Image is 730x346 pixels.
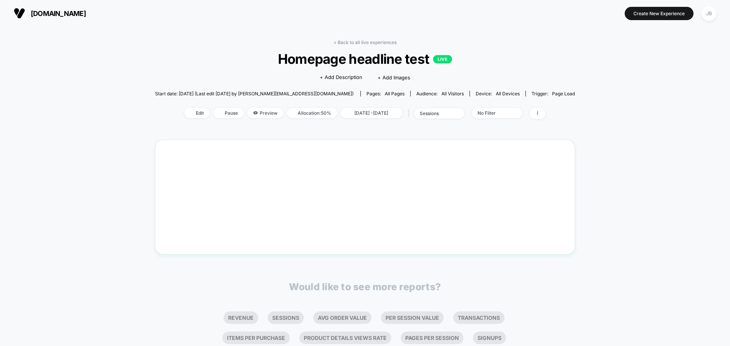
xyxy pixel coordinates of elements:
div: sessions [420,111,450,116]
div: No Filter [478,110,508,116]
p: LIVE [433,55,452,63]
div: Pages: [367,91,405,96]
li: Items Per Purchase [222,332,290,344]
img: Visually logo [14,8,25,19]
span: [DATE] - [DATE] [341,108,402,118]
span: Device: [470,91,525,96]
div: Audience: [416,91,464,96]
span: Preview [248,108,283,118]
span: Homepage headline test [176,51,554,67]
button: Create New Experience [625,7,693,20]
span: all pages [385,91,405,96]
div: JB [701,6,716,21]
li: Transactions [453,311,505,324]
span: Pause [213,108,244,118]
span: All Visitors [441,91,464,96]
li: Product Details Views Rate [299,332,391,344]
li: Pages Per Session [401,332,463,344]
div: Trigger: [532,91,575,96]
p: Would like to see more reports? [289,281,441,292]
span: [DOMAIN_NAME] [31,9,86,17]
li: Signups [473,332,506,344]
span: Edit [184,108,209,118]
span: Page Load [552,91,575,96]
span: all devices [496,91,520,96]
li: Revenue [224,311,258,324]
li: Per Session Value [381,311,444,324]
span: Allocation: 50% [287,108,337,118]
span: | [406,108,414,119]
button: JB [699,6,719,21]
span: + Add Description [320,74,362,81]
span: + Add Images [378,74,410,81]
a: < Back to all live experiences [333,39,397,45]
button: [DOMAIN_NAME] [11,7,88,19]
li: Avg Order Value [313,311,371,324]
span: Start date: [DATE] (Last edit [DATE] by [PERSON_NAME][EMAIL_ADDRESS][DOMAIN_NAME]) [155,91,354,96]
li: Sessions [268,311,304,324]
